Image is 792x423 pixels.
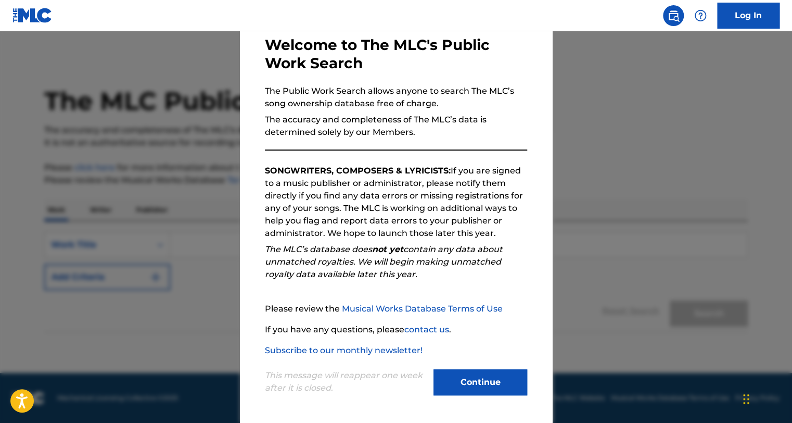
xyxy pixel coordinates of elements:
img: help [694,9,707,22]
a: contact us [404,325,449,334]
p: If you are signed to a music publisher or administrator, please notify them directly if you find ... [265,165,527,240]
button: Continue [433,369,527,395]
a: Subscribe to our monthly newsletter! [265,345,423,355]
strong: not yet [372,244,403,254]
iframe: Chat Widget [740,373,792,423]
div: Help [690,5,711,26]
p: This message will reappear one week after it is closed. [265,369,427,394]
p: The Public Work Search allows anyone to search The MLC’s song ownership database free of charge. [265,85,527,110]
a: Musical Works Database Terms of Use [342,304,503,314]
img: search [667,9,680,22]
p: Please review the [265,303,527,315]
p: If you have any questions, please . [265,324,527,336]
img: MLC Logo [12,8,53,23]
strong: SONGWRITERS, COMPOSERS & LYRICISTS: [265,166,451,176]
p: The accuracy and completeness of The MLC’s data is determined solely by our Members. [265,114,527,139]
a: Log In [717,3,780,29]
h3: Welcome to The MLC's Public Work Search [265,36,527,72]
em: The MLC’s database does contain any data about unmatched royalties. We will begin making unmatche... [265,244,503,279]
a: Public Search [663,5,684,26]
div: Drag [743,383,749,415]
